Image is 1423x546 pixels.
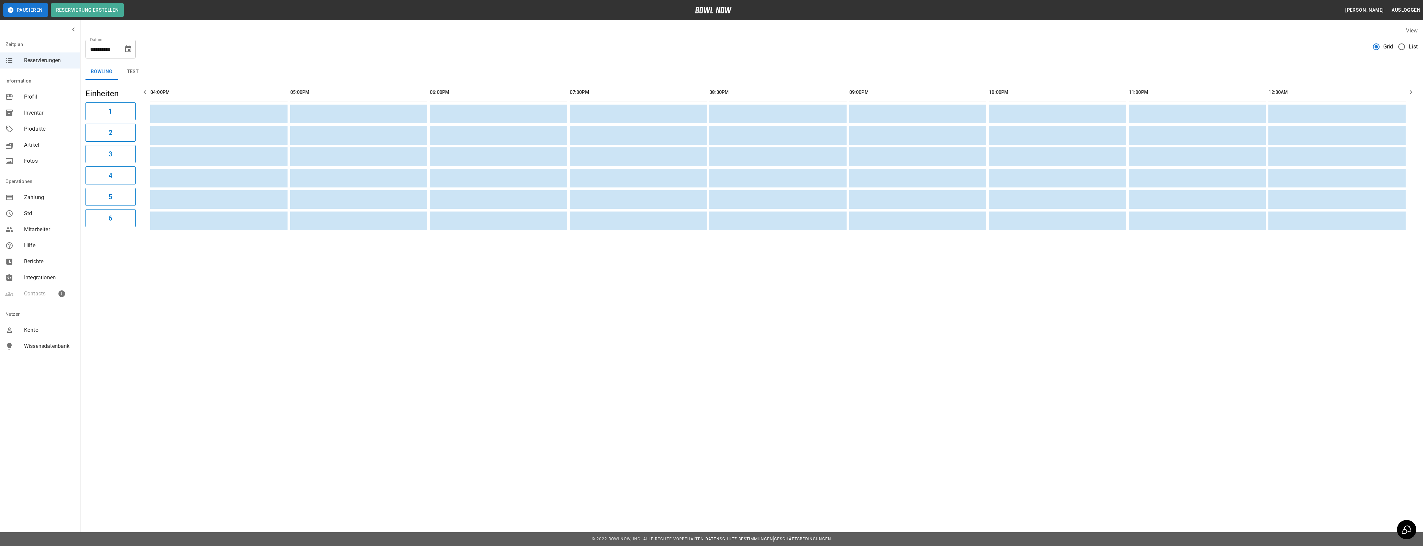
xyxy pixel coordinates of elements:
span: Std [24,210,75,218]
h6: 1 [109,106,112,117]
th: 10:00PM [989,83,1126,102]
button: 2 [85,124,136,142]
button: 3 [85,145,136,163]
h6: 4 [109,170,112,181]
h6: 2 [109,127,112,138]
th: 05:00PM [290,83,427,102]
th: 12:00AM [1268,83,1406,102]
span: Fotos [24,157,75,165]
span: Konto [24,326,75,334]
span: Reservierungen [24,56,75,64]
button: 1 [85,102,136,120]
a: Geschäftsbedingungen [774,537,831,541]
button: Reservierung erstellen [51,3,124,17]
button: Choose date, selected date is 19. Sep. 2025 [122,42,135,56]
th: 11:00PM [1129,83,1266,102]
th: 08:00PM [709,83,847,102]
span: © 2022 BowlNow, Inc. Alle Rechte vorbehalten. [592,537,705,541]
button: test [118,64,148,80]
th: 04:00PM [150,83,288,102]
h6: 5 [109,191,112,202]
button: 4 [85,166,136,184]
span: Berichte [24,258,75,266]
span: Inventar [24,109,75,117]
span: Artikel [24,141,75,149]
button: 6 [85,209,136,227]
button: Ausloggen [1389,4,1423,16]
button: Bowling [85,64,118,80]
span: Grid [1383,43,1393,51]
h5: Einheiten [85,88,136,99]
span: Profil [24,93,75,101]
h6: 3 [109,149,112,159]
span: Zahlung [24,193,75,201]
button: Pausieren [3,3,48,17]
span: Integrationen [24,274,75,282]
label: View [1406,27,1418,34]
span: Hilfe [24,242,75,250]
button: [PERSON_NAME] [1343,4,1386,16]
table: sticky table [148,80,1408,233]
span: List [1409,43,1418,51]
th: 07:00PM [570,83,707,102]
th: 06:00PM [430,83,567,102]
a: Datenschutz-Bestimmungen [705,537,773,541]
span: Wissensdatenbank [24,342,75,350]
span: Produkte [24,125,75,133]
img: logo [695,7,732,13]
div: inventory tabs [85,64,1418,80]
button: 5 [85,188,136,206]
th: 09:00PM [849,83,987,102]
h6: 6 [109,213,112,224]
span: Mitarbeiter [24,226,75,234]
